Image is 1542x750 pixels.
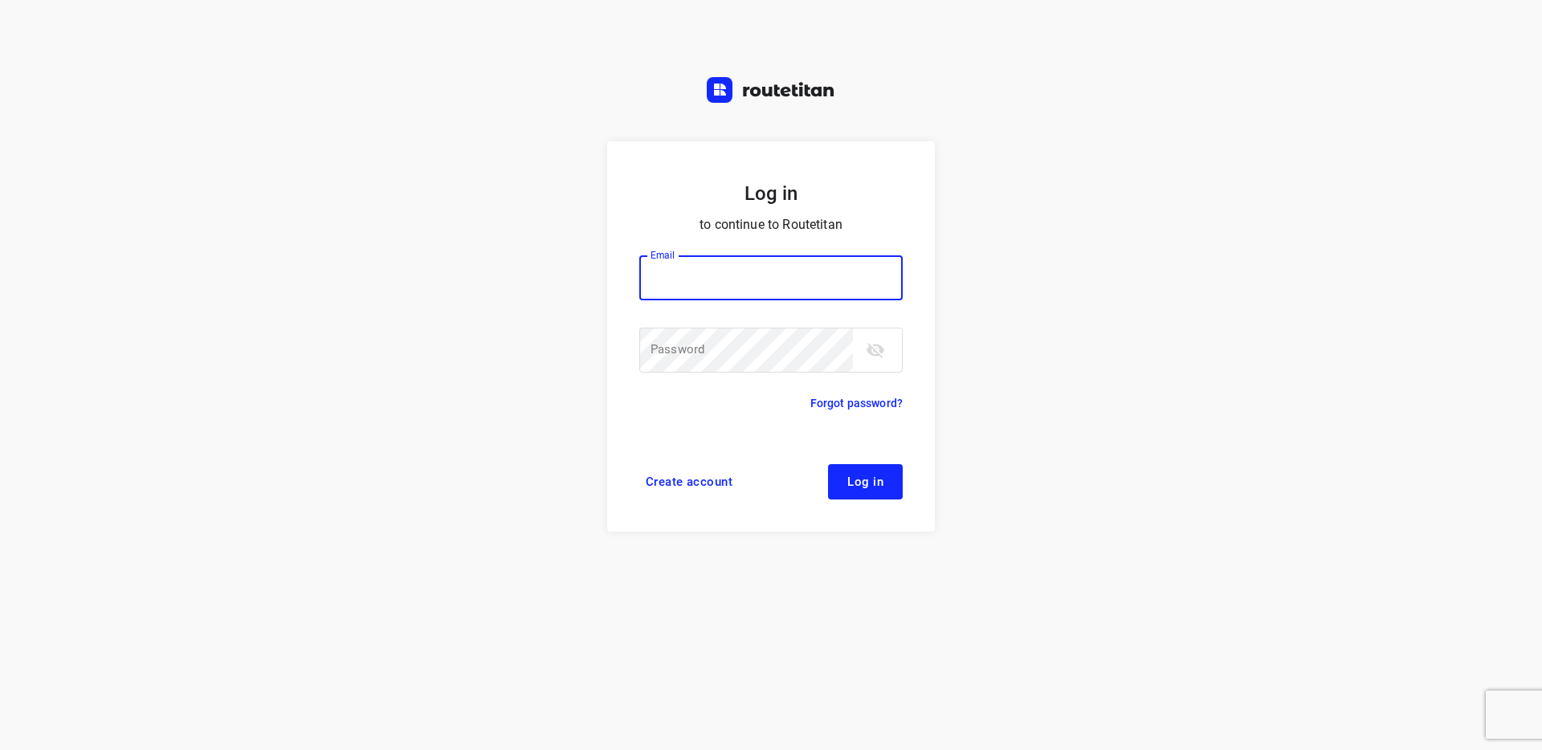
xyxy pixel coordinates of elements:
[639,214,903,236] p: to continue to Routetitan
[639,464,739,499] a: Create account
[646,475,732,488] span: Create account
[859,334,891,366] button: toggle password visibility
[707,77,835,107] a: Routetitan
[639,180,903,207] h5: Log in
[707,77,835,103] img: Routetitan
[847,475,883,488] span: Log in
[828,464,903,499] button: Log in
[810,393,903,413] a: Forgot password?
